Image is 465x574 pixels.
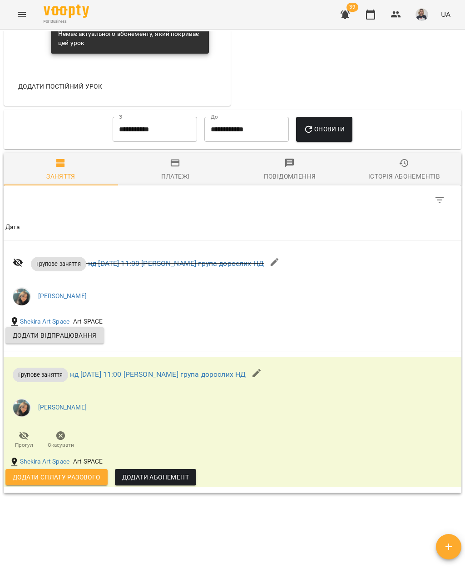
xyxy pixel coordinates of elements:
div: Платежі [161,171,190,182]
button: Фільтр [429,189,450,211]
button: Оновити [296,117,352,142]
span: UA [441,10,450,19]
span: Групове заняття [13,370,68,379]
span: Додати Абонемент [122,472,189,483]
a: [PERSON_NAME] [38,403,87,412]
button: Додати постійний урок [15,78,106,95]
img: 9193104f5c27eb9bdd9e2baebb3314d7.jpeg [13,399,31,417]
span: Додати постійний урок [18,81,102,92]
span: Дата [5,222,460,233]
div: Заняття [46,171,75,182]
span: For Business [44,19,89,25]
div: Немає актуального абонементу, який покриває цей урок [58,26,202,51]
span: Групове заняття [31,260,86,268]
div: Повідомлення [264,171,316,182]
img: 9193104f5c27eb9bdd9e2baebb3314d7.jpeg [13,287,31,305]
img: Voopty Logo [44,5,89,18]
img: 60ff81f660890b5dd62a0e88b2ac9d82.jpg [416,8,428,21]
span: Прогул [15,441,33,449]
a: Shekira Art Space [20,317,70,326]
button: UA [437,6,454,23]
div: Art SPACE [71,455,104,468]
button: Додати сплату разового [5,469,108,485]
button: Menu [11,4,33,25]
button: Скасувати [42,428,79,453]
div: Sort [5,222,20,233]
div: Історія абонементів [368,171,440,182]
span: Оновити [303,124,345,135]
div: Table Toolbar [4,185,461,215]
button: Додати Абонемент [115,469,196,485]
a: нд [DATE] 11:00 [PERSON_NAME] група дорослих НД [88,259,264,268]
span: Додати сплату разового [13,472,100,483]
button: Додати відпрацювання [5,327,104,344]
a: [PERSON_NAME] [38,292,87,301]
a: Shekira Art Space [20,457,70,466]
a: нд [DATE] 11:00 [PERSON_NAME] група дорослих НД [70,370,246,379]
button: Прогул [5,428,42,453]
span: 39 [346,3,358,12]
div: Art SPACE [71,315,104,328]
span: Скасувати [48,441,74,449]
span: Додати відпрацювання [13,330,97,341]
div: Дата [5,222,20,233]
